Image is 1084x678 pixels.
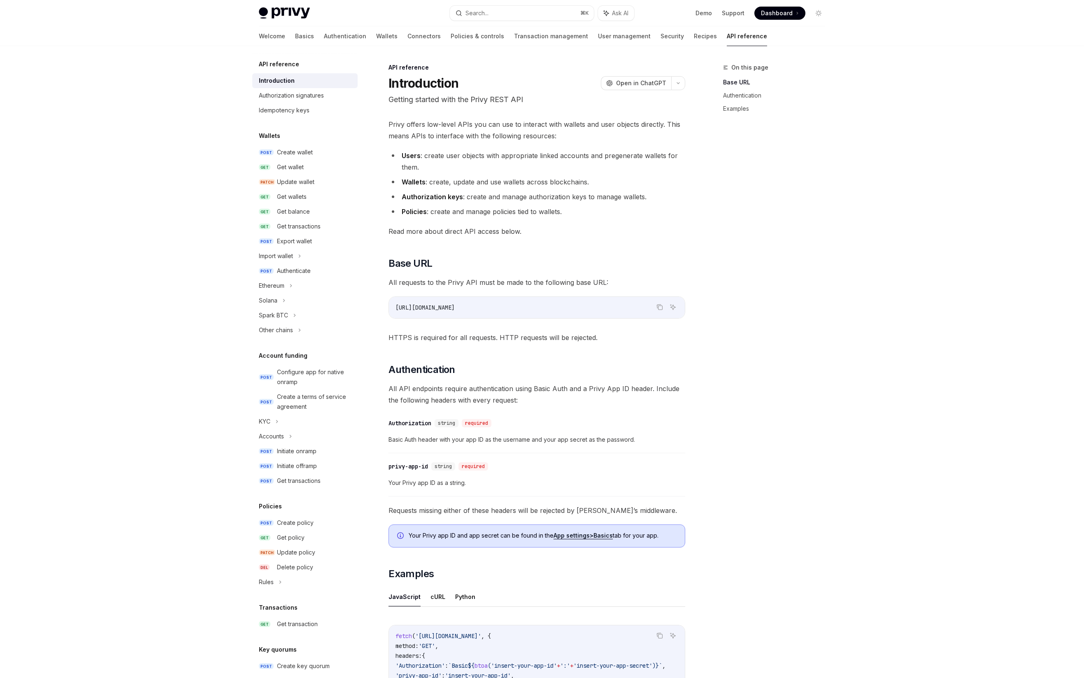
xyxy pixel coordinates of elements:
div: Get transactions [277,476,321,486]
a: POSTInitiate onramp [252,444,358,459]
div: Create a terms of service agreement [277,392,353,412]
a: Recipes [694,26,717,46]
div: Get transaction [277,619,318,629]
div: Delete policy [277,562,313,572]
a: POSTExport wallet [252,234,358,249]
a: GETGet wallet [252,160,358,175]
a: Basics [295,26,314,46]
div: Initiate onramp [277,446,316,456]
a: Policies & controls [451,26,504,46]
div: Rules [259,577,274,587]
div: Introduction [259,76,295,86]
a: GETGet transactions [252,219,358,234]
div: Get policy [277,533,305,543]
button: Ask AI [668,630,678,641]
div: Spark BTC [259,310,288,320]
div: KYC [259,417,270,426]
a: Examples [723,102,832,115]
strong: App settings [554,532,590,539]
span: ( [412,632,415,640]
div: API reference [388,63,685,72]
span: PATCH [259,179,275,185]
span: All requests to the Privy API must be made to the following base URL: [388,277,685,288]
div: Initiate offramp [277,461,317,471]
a: GETGet wallets [252,189,358,204]
span: , [435,642,438,650]
span: GET [259,621,270,627]
a: Introduction [252,73,358,88]
div: Import wallet [259,251,293,261]
span: + [557,662,560,669]
a: Wallets [376,26,398,46]
div: Create policy [277,518,314,528]
a: Transaction management [514,26,588,46]
div: Configure app for native onramp [277,367,353,387]
span: 'insert-your-app-id' [491,662,557,669]
div: Authenticate [277,266,311,276]
span: PATCH [259,550,275,556]
strong: Authorization keys [402,193,463,201]
strong: Wallets [402,178,426,186]
a: API reference [727,26,767,46]
a: POSTCreate wallet [252,145,358,160]
div: Other chains [259,325,293,335]
span: , { [481,632,491,640]
span: POST [259,663,274,669]
div: required [458,462,488,471]
div: Get balance [277,207,310,217]
a: Base URL [723,76,832,89]
button: Copy the contents from the code block [654,630,665,641]
a: Dashboard [754,7,805,20]
a: GETGet policy [252,530,358,545]
div: Get wallet [277,162,304,172]
span: ':' [560,662,570,669]
span: Your Privy app ID as a string. [388,478,685,488]
span: ${ [468,662,475,669]
span: '[URL][DOMAIN_NAME]' [415,632,481,640]
span: POST [259,448,274,454]
a: DELDelete policy [252,560,358,575]
span: Requests missing either of these headers will be rejected by [PERSON_NAME]’s middleware. [388,505,685,516]
div: Get transactions [277,221,321,231]
span: POST [259,520,274,526]
li: : create and manage authorization keys to manage wallets. [388,191,685,203]
span: POST [259,463,274,469]
span: HTTPS is required for all requests. HTTP requests will be rejected. [388,332,685,343]
span: GET [259,535,270,541]
a: Welcome [259,26,285,46]
span: POST [259,149,274,156]
span: GET [259,164,270,170]
span: Examples [388,567,434,580]
span: All API endpoints require authentication using Basic Auth and a Privy App ID header. Include the ... [388,383,685,406]
a: Idempotency keys [252,103,358,118]
button: Open in ChatGPT [601,76,671,90]
a: Authentication [723,89,832,102]
span: : [445,662,448,669]
span: Open in ChatGPT [616,79,666,87]
span: ⌘ K [580,10,589,16]
h5: Wallets [259,131,280,141]
span: , [662,662,665,669]
a: POSTCreate key quorum [252,659,358,673]
a: POSTConfigure app for native onramp [252,365,358,389]
span: Your Privy app ID and app secret can be found in the tab for your app. [409,531,677,540]
span: 'insert-your-app-secret' [573,662,652,669]
div: Get wallets [277,192,307,202]
li: : create and manage policies tied to wallets. [388,206,685,217]
strong: Policies [402,207,427,216]
h5: Key quorums [259,645,297,655]
button: Ask AI [668,302,678,312]
a: POSTInitiate offramp [252,459,358,473]
a: App settings>Basics [554,532,613,539]
a: POSTCreate policy [252,515,358,530]
img: light logo [259,7,310,19]
span: ) [652,662,656,669]
span: string [435,463,452,470]
span: `Basic [448,662,468,669]
span: POST [259,478,274,484]
span: Privy offers low-level APIs you can use to interact with wallets and user objects directly. This ... [388,119,685,142]
span: } [656,662,659,669]
button: Toggle dark mode [812,7,825,20]
span: method: [395,642,419,650]
a: Connectors [407,26,441,46]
